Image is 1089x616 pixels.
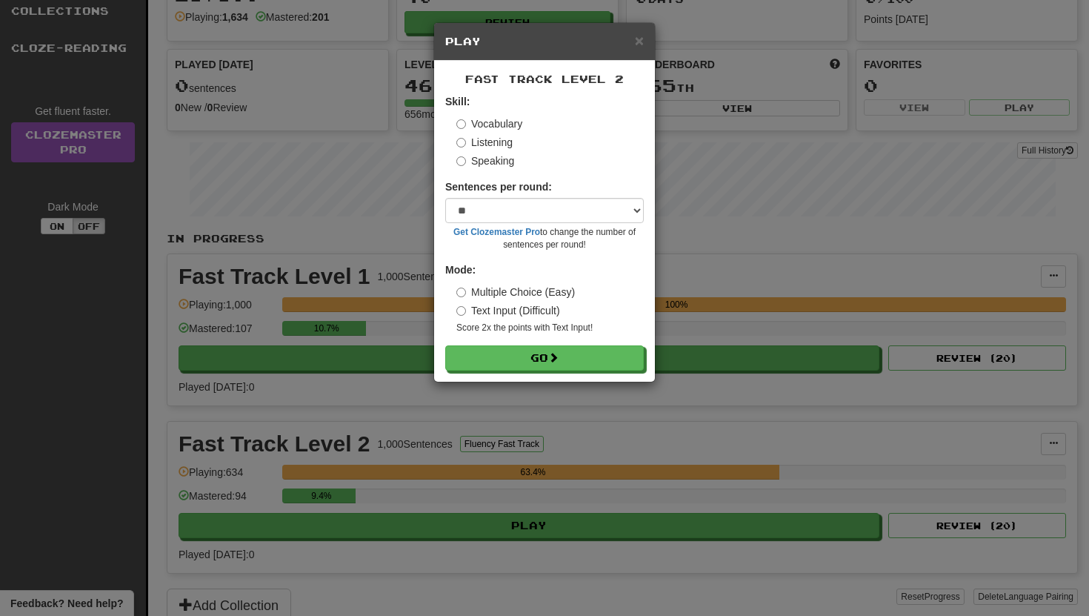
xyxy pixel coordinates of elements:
small: Score 2x the points with Text Input ! [456,322,644,334]
label: Sentences per round: [445,179,552,194]
button: Close [635,33,644,48]
input: Listening [456,138,466,148]
strong: Skill: [445,96,470,107]
input: Vocabulary [456,119,466,129]
button: Go [445,345,644,371]
input: Multiple Choice (Easy) [456,288,466,297]
span: × [635,32,644,49]
input: Speaking [456,156,466,166]
a: Get Clozemaster Pro [453,227,540,237]
small: to change the number of sentences per round! [445,226,644,251]
input: Text Input (Difficult) [456,306,466,316]
label: Vocabulary [456,116,522,131]
label: Multiple Choice (Easy) [456,285,575,299]
span: Fast Track Level 2 [465,73,624,85]
label: Text Input (Difficult) [456,303,560,318]
h5: Play [445,34,644,49]
label: Speaking [456,153,514,168]
strong: Mode: [445,264,476,276]
label: Listening [456,135,513,150]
